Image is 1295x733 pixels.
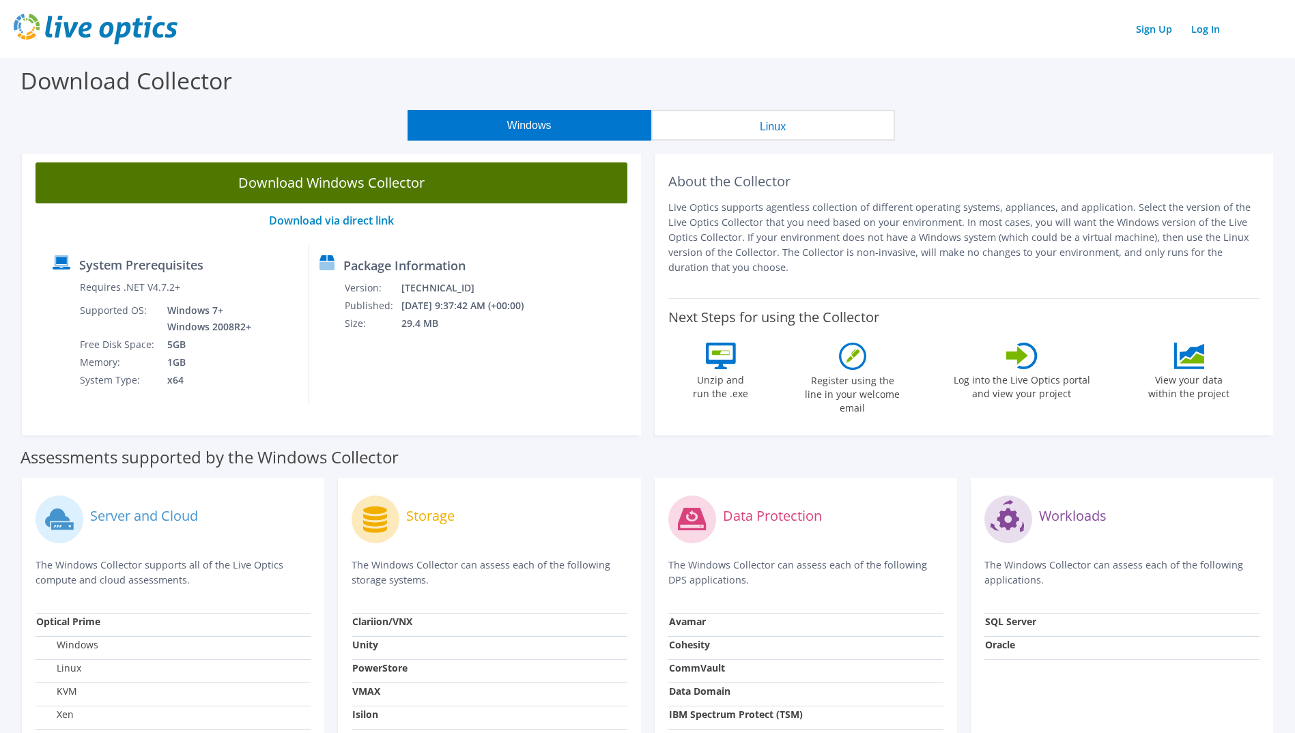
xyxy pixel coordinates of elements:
strong: Isilon [352,708,378,721]
p: The Windows Collector can assess each of the following DPS applications. [668,558,943,588]
td: [TECHNICAL_ID] [401,279,542,297]
strong: VMAX [352,685,380,698]
a: Sign Up [1129,19,1179,39]
strong: IBM Spectrum Protect (TSM) [669,708,803,721]
label: Package Information [343,259,466,272]
strong: PowerStore [352,661,408,674]
td: 1GB [157,354,254,371]
strong: Optical Prime [36,615,100,628]
td: Memory: [79,354,157,371]
label: Log into the Live Optics portal and view your project [953,369,1091,401]
td: 5GB [157,336,254,354]
strong: Clariion/VNX [352,615,412,628]
label: View your data within the project [1140,369,1238,401]
label: Next Steps for using the Collector [668,309,879,326]
label: KVM [36,685,77,698]
strong: Data Domain [669,685,730,698]
p: Live Optics supports agentless collection of different operating systems, appliances, and applica... [668,200,1260,275]
td: Free Disk Space: [79,336,157,354]
h2: About the Collector [668,173,1260,190]
strong: CommVault [669,661,725,674]
a: Download Windows Collector [35,162,627,203]
label: Windows [36,638,98,652]
label: Data Protection [723,509,822,523]
p: The Windows Collector supports all of the Live Optics compute and cloud assessments. [35,558,311,588]
label: Storage [406,509,455,523]
label: System Prerequisites [79,258,203,272]
td: 29.4 MB [401,315,542,332]
td: System Type: [79,371,157,389]
td: Windows 7+ Windows 2008R2+ [157,302,254,336]
strong: SQL Server [985,615,1036,628]
label: Assessments supported by the Windows Collector [20,450,399,464]
a: Download via direct link [269,213,394,228]
p: The Windows Collector can assess each of the following storage systems. [352,558,627,588]
a: Log In [1184,19,1227,39]
strong: Oracle [985,638,1015,651]
label: Register using the line in your welcome email [801,370,904,415]
p: The Windows Collector can assess each of the following applications. [984,558,1260,588]
td: Published: [344,297,401,315]
label: Xen [36,708,74,721]
label: Server and Cloud [90,509,198,523]
strong: Avamar [669,615,706,628]
button: Windows [408,110,651,141]
label: Requires .NET V4.7.2+ [80,281,180,294]
img: live_optics_svg.svg [14,14,177,44]
td: [DATE] 9:37:42 AM (+00:00) [401,297,542,315]
label: Linux [36,661,81,675]
label: Unzip and run the .exe [689,369,752,401]
strong: Unity [352,638,378,651]
button: Linux [651,110,895,141]
td: Size: [344,315,401,332]
strong: Cohesity [669,638,710,651]
td: Version: [344,279,401,297]
td: x64 [157,371,254,389]
label: Download Collector [20,65,232,96]
label: Workloads [1039,509,1107,523]
td: Supported OS: [79,302,157,336]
